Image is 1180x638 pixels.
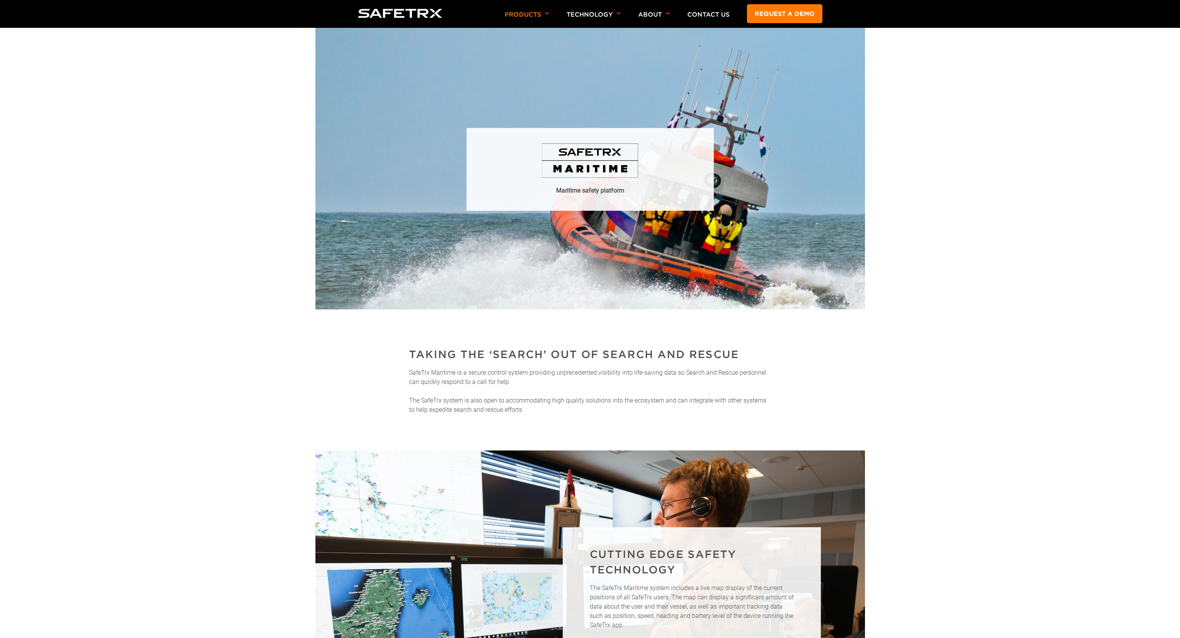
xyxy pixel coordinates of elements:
[638,11,670,28] p: About
[358,9,442,18] img: Logo SafeTrx
[590,583,794,630] p: The SafeTrx Maritime system includes a live map display of the current positions of all SafeTrx u...
[542,143,639,178] img: Safetrx Maritime logo
[409,347,771,362] h2: Taking the ‘search’ out of Search and Rescue
[409,368,771,415] p: SafeTrx Maritime is a secure control system providing unprecedented visibility into life-saving d...
[315,28,865,309] img: Hero SafeTrx
[505,11,549,28] p: Products
[666,12,670,15] img: Arrow down
[747,4,822,23] a: Request a demo
[687,11,730,18] a: Contact Us
[590,547,794,578] h2: CUTTING EDGE SAFETY TECHNOLOGY
[617,12,621,15] img: Arrow down
[556,186,624,195] h1: Maritime safety platform
[567,11,621,28] p: Technology
[545,12,549,15] img: Arrow down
